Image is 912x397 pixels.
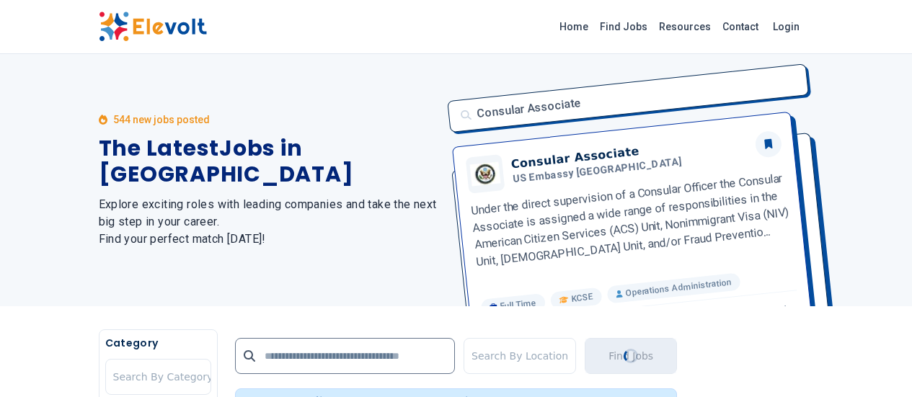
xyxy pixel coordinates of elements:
[99,135,439,187] h1: The Latest Jobs in [GEOGRAPHIC_DATA]
[594,15,653,38] a: Find Jobs
[717,15,764,38] a: Contact
[113,112,210,127] p: 544 new jobs posted
[105,336,211,350] h5: Category
[99,12,207,42] img: Elevolt
[585,338,677,374] button: Find JobsLoading...
[840,328,912,397] iframe: Chat Widget
[99,196,439,248] h2: Explore exciting roles with leading companies and take the next big step in your career. Find you...
[622,347,639,364] div: Loading...
[653,15,717,38] a: Resources
[764,12,808,41] a: Login
[554,15,594,38] a: Home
